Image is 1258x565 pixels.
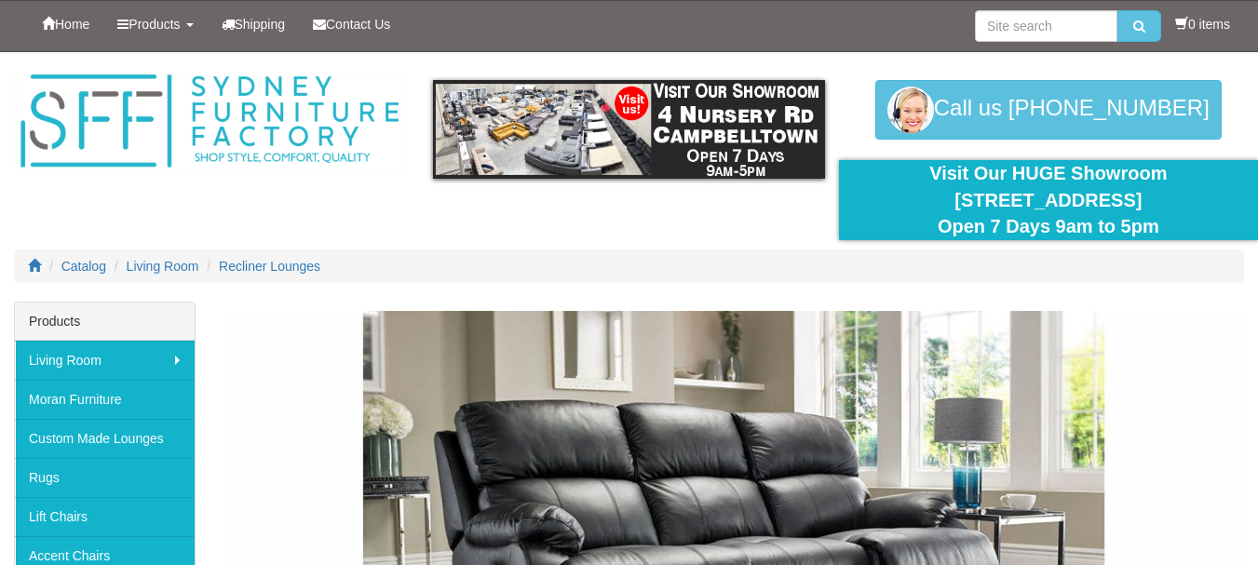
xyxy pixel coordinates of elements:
[15,419,195,458] a: Custom Made Lounges
[15,458,195,497] a: Rugs
[299,1,404,47] a: Contact Us
[55,17,89,32] span: Home
[235,17,286,32] span: Shipping
[61,259,106,274] a: Catalog
[14,71,405,172] img: Sydney Furniture Factory
[975,10,1117,42] input: Site search
[15,380,195,419] a: Moran Furniture
[15,303,195,341] div: Products
[127,259,199,274] a: Living Room
[15,341,195,380] a: Living Room
[433,80,824,179] img: showroom.gif
[326,17,390,32] span: Contact Us
[208,1,300,47] a: Shipping
[28,1,103,47] a: Home
[15,497,195,536] a: Lift Chairs
[103,1,207,47] a: Products
[853,160,1244,240] div: Visit Our HUGE Showroom [STREET_ADDRESS] Open 7 Days 9am to 5pm
[219,259,320,274] a: Recliner Lounges
[1175,15,1230,34] li: 0 items
[129,17,180,32] span: Products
